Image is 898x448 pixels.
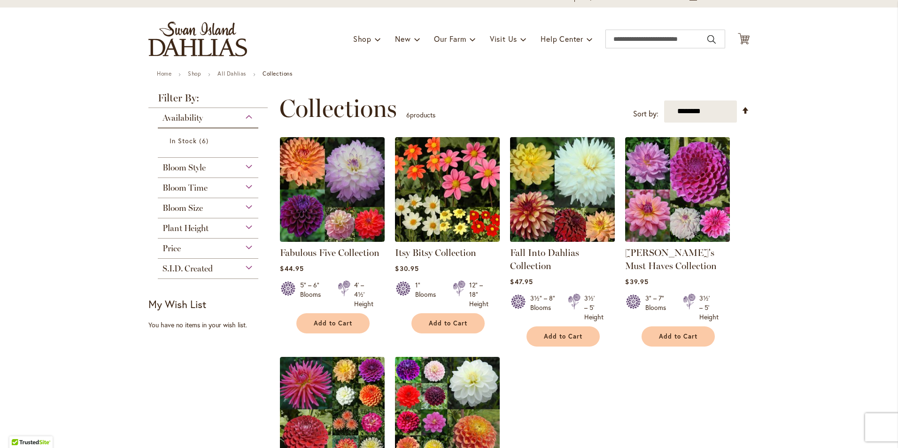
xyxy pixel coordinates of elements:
[434,34,466,44] span: Our Farm
[508,134,618,244] img: Fall Into Dahlias Collection
[395,247,476,258] a: Itsy Bitsy Collection
[510,235,615,244] a: Fall Into Dahlias Collection
[263,70,293,77] strong: Collections
[625,277,648,286] span: $39.95
[148,320,274,330] div: You have no items in your wish list.
[217,70,246,77] a: All Dahlias
[148,297,206,311] strong: My Wish List
[395,34,410,44] span: New
[510,277,533,286] span: $47.95
[163,203,203,213] span: Bloom Size
[645,294,672,322] div: 3" – 7" Blooms
[584,294,604,322] div: 3½' – 5' Height
[170,136,197,145] span: In Stock
[280,235,385,244] a: Fabulous Five Collection
[526,326,600,347] button: Add to Cart
[296,313,370,333] button: Add to Cart
[148,93,268,108] strong: Filter By:
[625,247,717,271] a: [PERSON_NAME]'s Must Haves Collection
[406,108,435,123] p: products
[280,247,379,258] a: Fabulous Five Collection
[170,136,249,146] a: In Stock 6
[353,34,372,44] span: Shop
[469,280,488,309] div: 12" – 18" Height
[541,34,583,44] span: Help Center
[530,294,557,322] div: 3½" – 8" Blooms
[280,264,303,273] span: $44.95
[395,264,418,273] span: $30.95
[406,110,410,119] span: 6
[642,326,715,347] button: Add to Cart
[314,319,352,327] span: Add to Cart
[633,105,658,123] label: Sort by:
[163,223,209,233] span: Plant Height
[395,235,500,244] a: Itsy Bitsy Collection
[280,137,385,242] img: Fabulous Five Collection
[415,280,441,309] div: 1" Blooms
[188,70,201,77] a: Shop
[395,137,500,242] img: Itsy Bitsy Collection
[163,113,203,123] span: Availability
[163,162,206,173] span: Bloom Style
[510,247,579,271] a: Fall Into Dahlias Collection
[163,183,208,193] span: Bloom Time
[163,263,213,274] span: S.I.D. Created
[699,294,719,322] div: 3½' – 5' Height
[7,415,33,441] iframe: Launch Accessibility Center
[625,137,730,242] img: Heather's Must Haves Collection
[300,280,326,309] div: 5" – 6" Blooms
[163,243,181,254] span: Price
[279,94,397,123] span: Collections
[199,136,210,146] span: 6
[490,34,517,44] span: Visit Us
[625,235,730,244] a: Heather's Must Haves Collection
[544,332,582,340] span: Add to Cart
[148,22,247,56] a: store logo
[157,70,171,77] a: Home
[429,319,467,327] span: Add to Cart
[659,332,697,340] span: Add to Cart
[411,313,485,333] button: Add to Cart
[354,280,373,309] div: 4' – 4½' Height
